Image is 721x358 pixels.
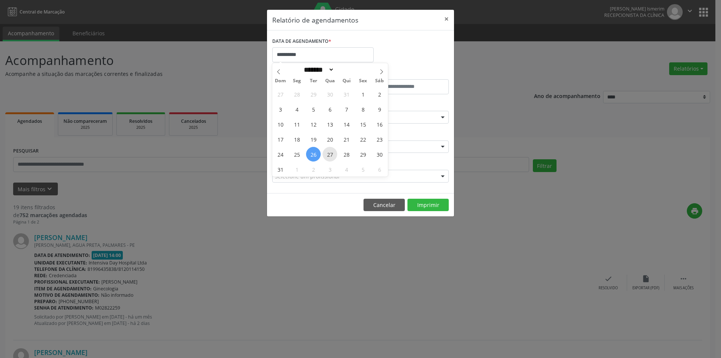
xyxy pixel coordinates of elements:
span: Agosto 12, 2025 [306,117,321,131]
span: Agosto 15, 2025 [356,117,370,131]
select: Month [301,66,334,74]
span: Agosto 6, 2025 [323,102,337,116]
span: Agosto 31, 2025 [273,162,288,177]
span: Agosto 14, 2025 [339,117,354,131]
span: Agosto 13, 2025 [323,117,337,131]
span: Agosto 23, 2025 [372,132,387,147]
span: Agosto 27, 2025 [323,147,337,162]
button: Imprimir [407,199,449,211]
input: Year [334,66,359,74]
span: Dom [272,79,289,83]
span: Julho 28, 2025 [290,87,304,101]
span: Julho 29, 2025 [306,87,321,101]
span: Agosto 7, 2025 [339,102,354,116]
label: ATÉ [362,68,449,79]
span: Setembro 3, 2025 [323,162,337,177]
span: Agosto 2, 2025 [372,87,387,101]
span: Agosto 3, 2025 [273,102,288,116]
span: Julho 31, 2025 [339,87,354,101]
span: Agosto 24, 2025 [273,147,288,162]
span: Agosto 28, 2025 [339,147,354,162]
span: Setembro 2, 2025 [306,162,321,177]
span: Qua [322,79,338,83]
span: Julho 27, 2025 [273,87,288,101]
span: Selecione um profissional [275,172,339,180]
span: Seg [289,79,305,83]
button: Cancelar [364,199,405,211]
span: Agosto 22, 2025 [356,132,370,147]
span: Agosto 20, 2025 [323,132,337,147]
span: Sáb [371,79,388,83]
span: Agosto 10, 2025 [273,117,288,131]
span: Setembro 1, 2025 [290,162,304,177]
span: Agosto 17, 2025 [273,132,288,147]
span: Sex [355,79,371,83]
span: Setembro 5, 2025 [356,162,370,177]
span: Agosto 16, 2025 [372,117,387,131]
span: Setembro 4, 2025 [339,162,354,177]
span: Qui [338,79,355,83]
span: Agosto 1, 2025 [356,87,370,101]
span: Agosto 11, 2025 [290,117,304,131]
span: Agosto 29, 2025 [356,147,370,162]
span: Agosto 26, 2025 [306,147,321,162]
label: DATA DE AGENDAMENTO [272,36,331,47]
span: Agosto 9, 2025 [372,102,387,116]
span: Agosto 30, 2025 [372,147,387,162]
span: Agosto 5, 2025 [306,102,321,116]
span: Agosto 25, 2025 [290,147,304,162]
span: Agosto 4, 2025 [290,102,304,116]
span: Ter [305,79,322,83]
span: Agosto 8, 2025 [356,102,370,116]
button: Close [439,10,454,28]
span: Agosto 21, 2025 [339,132,354,147]
span: Setembro 6, 2025 [372,162,387,177]
span: Agosto 19, 2025 [306,132,321,147]
span: Julho 30, 2025 [323,87,337,101]
h5: Relatório de agendamentos [272,15,358,25]
span: Agosto 18, 2025 [290,132,304,147]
